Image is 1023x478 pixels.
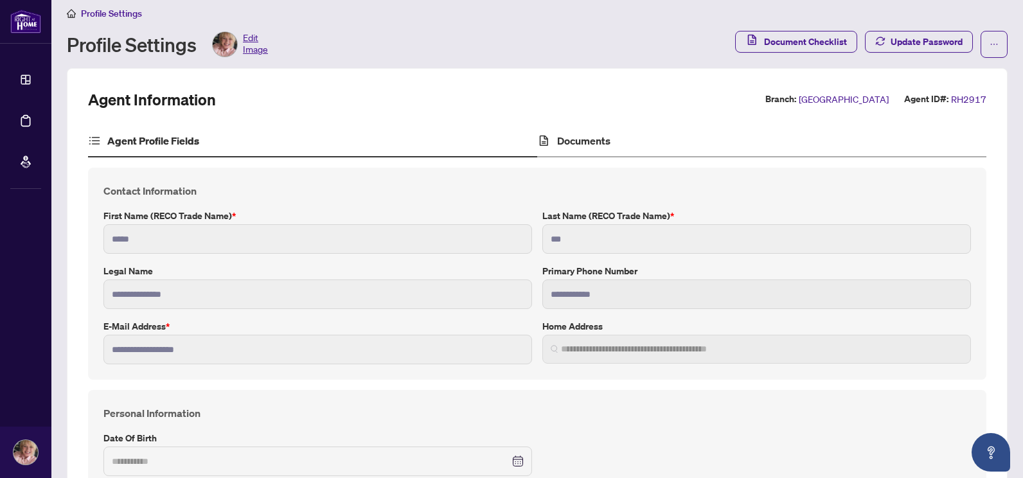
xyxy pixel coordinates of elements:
span: Profile Settings [81,8,142,19]
img: Profile Icon [13,440,38,465]
label: Agent ID#: [904,92,948,107]
label: E-mail Address [103,319,532,333]
h4: Personal Information [103,405,971,421]
span: [GEOGRAPHIC_DATA] [799,92,889,107]
img: Profile Icon [213,32,237,57]
label: Primary Phone Number [542,264,971,278]
span: home [67,9,76,18]
h2: Agent Information [88,89,216,110]
h4: Documents [557,133,610,148]
label: Legal Name [103,264,532,278]
div: Profile Settings [67,31,268,57]
span: Document Checklist [764,31,847,52]
label: Home Address [542,319,971,333]
span: RH2917 [951,92,986,107]
button: Document Checklist [735,31,857,53]
h4: Contact Information [103,183,971,199]
label: Branch: [765,92,796,107]
label: Date of Birth [103,431,532,445]
label: Last Name (RECO Trade Name) [542,209,971,223]
button: Update Password [865,31,973,53]
span: Update Password [891,31,963,52]
button: Open asap [972,433,1010,472]
img: logo [10,10,41,33]
h4: Agent Profile Fields [107,133,199,148]
label: First Name (RECO Trade Name) [103,209,532,223]
img: search_icon [551,345,558,353]
span: ellipsis [990,40,999,49]
span: Edit Image [243,31,268,57]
